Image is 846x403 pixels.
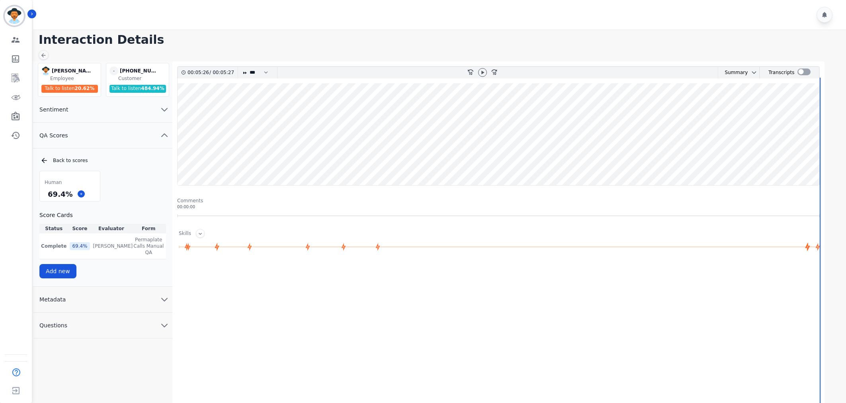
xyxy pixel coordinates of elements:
[177,204,820,210] div: 00:00:00
[33,313,172,338] button: Questions chevron down
[50,75,99,82] div: Employee
[177,198,820,204] div: Comments
[68,224,91,233] th: Score
[92,224,131,233] th: Evaluator
[188,67,236,78] div: /
[41,85,98,93] div: Talk to listen
[109,85,166,93] div: Talk to listen
[133,237,165,256] span: Permaplate Calls Manual QA
[120,67,160,75] div: [PHONE_NUMBER]
[40,157,166,164] div: Back to scores
[33,295,72,303] span: Metadata
[39,211,166,219] h3: Score Cards
[75,86,95,91] span: 20.62 %
[33,97,172,123] button: Sentiment chevron down
[33,321,74,329] span: Questions
[33,106,74,113] span: Sentiment
[718,67,748,78] div: Summary
[93,243,133,249] p: [PERSON_NAME]
[751,69,757,76] svg: chevron down
[39,224,68,233] th: Status
[131,224,166,233] th: Form
[179,230,191,238] div: Skills
[70,242,90,250] div: 69.4 %
[160,105,169,114] svg: chevron down
[45,179,62,186] span: Human
[118,75,167,82] div: Customer
[188,67,209,78] div: 00:05:26
[160,321,169,330] svg: chevron down
[211,67,233,78] div: 00:05:27
[33,287,172,313] button: Metadata chevron down
[39,33,846,47] h1: Interaction Details
[52,67,92,75] div: [PERSON_NAME]
[160,295,169,304] svg: chevron down
[33,123,172,149] button: QA Scores chevron up
[768,67,794,78] div: Transcripts
[46,187,74,201] div: 69.4 %
[33,131,74,139] span: QA Scores
[5,6,24,25] img: Bordered avatar
[41,243,66,249] p: Complete
[141,86,164,91] span: 484.94 %
[39,264,76,278] button: Add new
[109,67,118,75] span: -
[748,69,757,76] button: chevron down
[160,131,169,140] svg: chevron up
